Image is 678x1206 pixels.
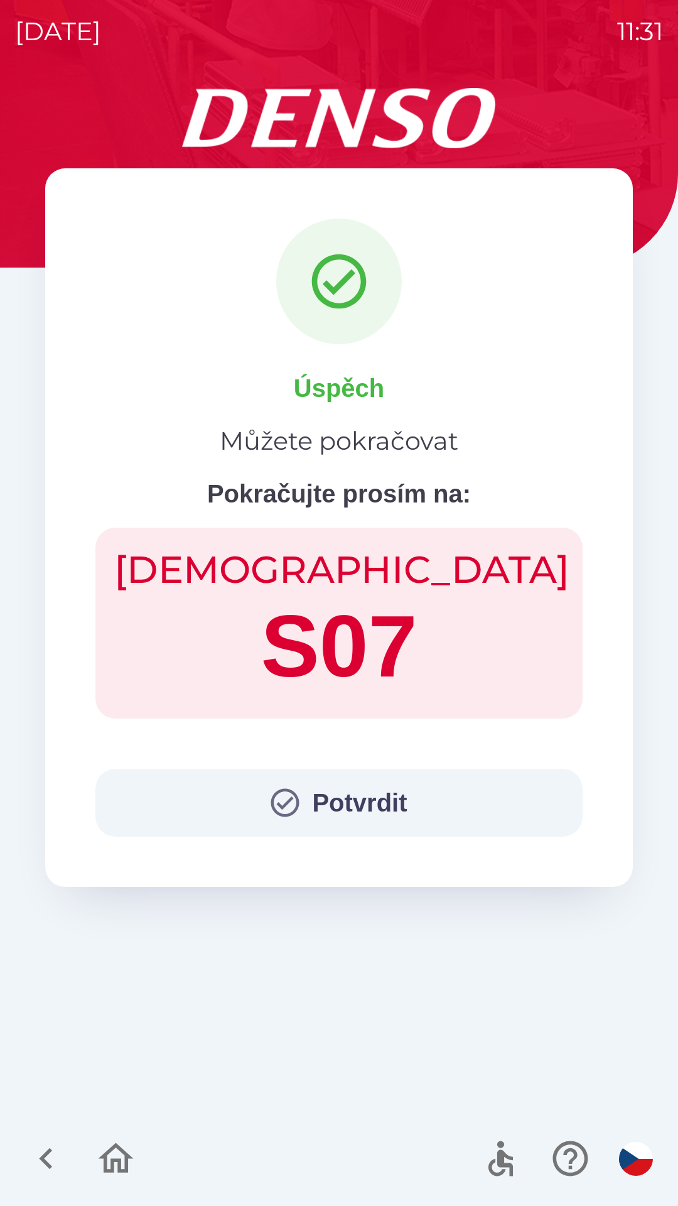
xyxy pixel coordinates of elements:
p: 11:31 [617,13,663,50]
img: Logo [45,88,633,148]
p: Pokračujte prosím na: [207,475,471,513]
img: cs flag [619,1142,653,1176]
h2: [DEMOGRAPHIC_DATA] [114,546,564,593]
p: Můžete pokračovat [220,422,458,460]
p: [DATE] [15,13,101,50]
p: Úspěch [294,369,385,407]
button: Potvrdit [95,769,583,837]
h1: S07 [114,593,564,700]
